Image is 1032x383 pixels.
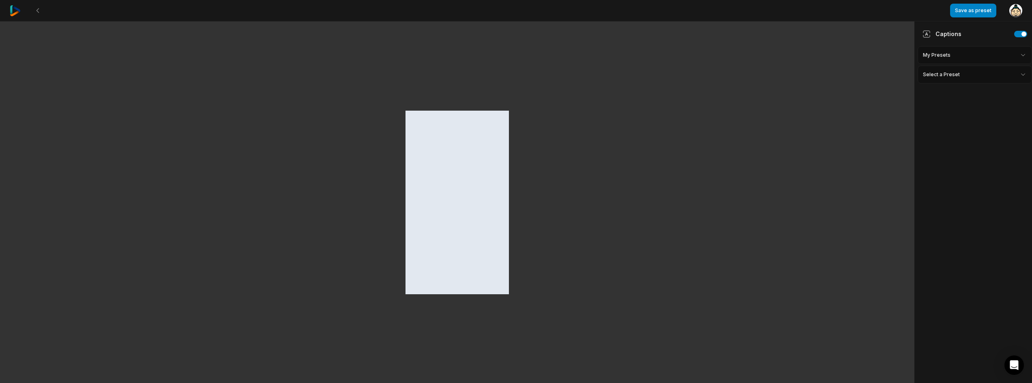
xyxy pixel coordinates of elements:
div: Open Intercom Messenger [1004,355,1024,375]
div: My Presets [918,46,1032,64]
div: Select a Preset [918,66,1032,83]
img: reap [10,5,21,16]
button: Save as preset [950,4,996,17]
div: Captions [923,30,961,38]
